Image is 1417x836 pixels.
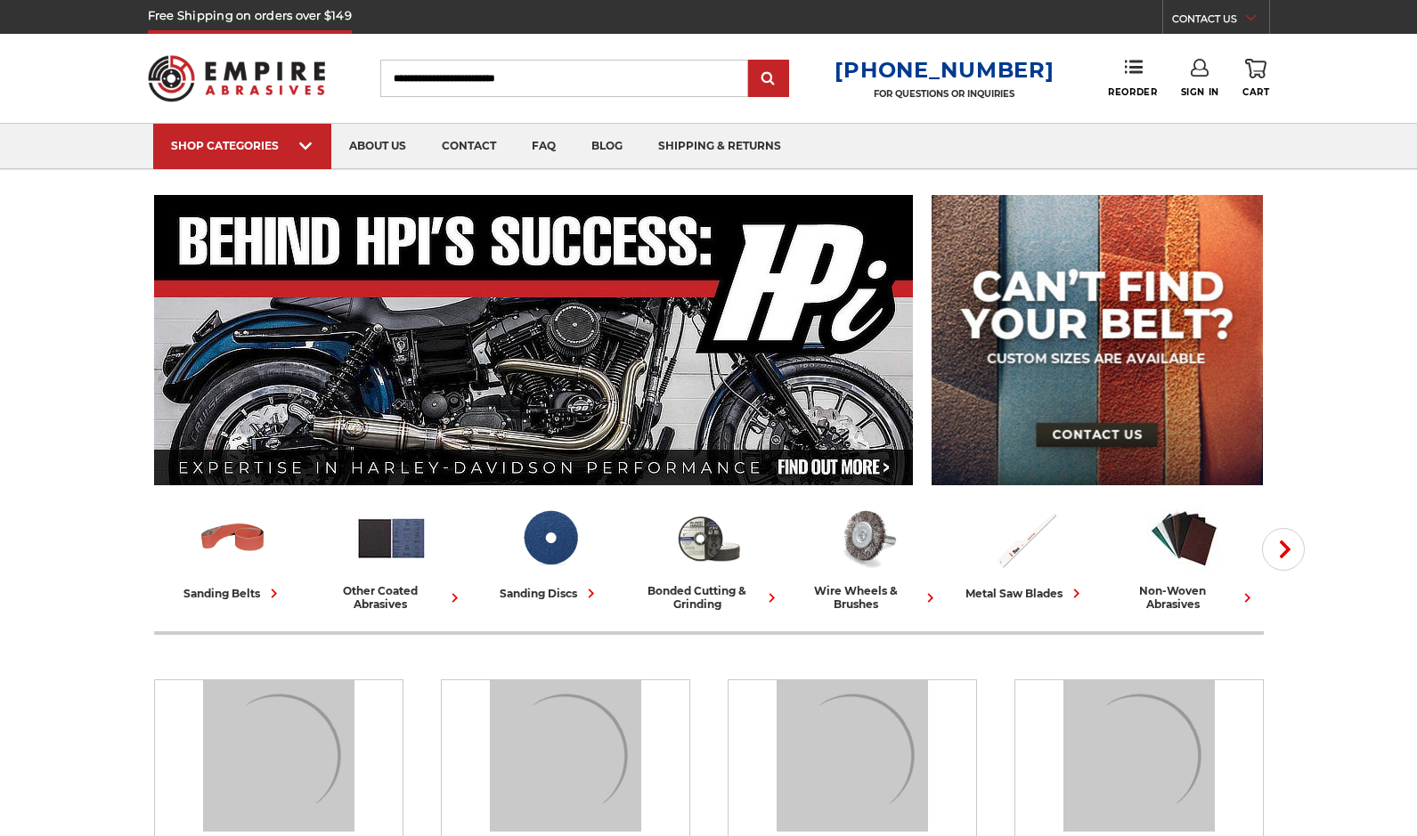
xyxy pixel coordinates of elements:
[354,501,428,575] img: Other Coated Abrasives
[965,584,1086,603] div: metal saw blades
[751,61,786,97] input: Submit
[513,501,587,575] img: Sanding Discs
[954,501,1098,603] a: metal saw blades
[1242,59,1269,98] a: Cart
[171,139,314,152] div: SHOP CATEGORIES
[795,501,940,611] a: wire wheels & brushes
[795,584,940,611] div: wire wheels & brushes
[835,88,1054,100] p: FOR QUESTIONS OR INQUIRIES
[1181,86,1219,98] span: Sign In
[932,195,1263,485] img: promo banner for custom belts.
[1112,501,1257,611] a: non-woven abrasives
[777,680,928,832] img: Sanding Discs
[989,501,1063,575] img: Metal Saw Blades
[500,584,600,603] div: sanding discs
[1172,9,1269,34] a: CONTACT US
[574,124,640,169] a: blog
[640,124,799,169] a: shipping & returns
[196,501,270,575] img: Sanding Belts
[161,501,305,603] a: sanding belts
[320,501,464,611] a: other coated abrasives
[637,584,781,611] div: bonded cutting & grinding
[835,57,1054,83] a: [PHONE_NUMBER]
[154,195,914,485] img: Banner for an interview featuring Horsepower Inc who makes Harley performance upgrades featured o...
[490,680,641,832] img: Other Coated Abrasives
[478,501,623,603] a: sanding discs
[1063,680,1215,832] img: Bonded Cutting & Grinding
[1242,86,1269,98] span: Cart
[1262,528,1305,571] button: Next
[1108,86,1157,98] span: Reorder
[1112,584,1257,611] div: non-woven abrasives
[1108,59,1157,97] a: Reorder
[424,124,514,169] a: contact
[320,584,464,611] div: other coated abrasives
[148,44,326,113] img: Empire Abrasives
[514,124,574,169] a: faq
[830,501,904,575] img: Wire Wheels & Brushes
[203,680,354,832] img: Sanding Belts
[1147,501,1221,575] img: Non-woven Abrasives
[183,584,283,603] div: sanding belts
[331,124,424,169] a: about us
[637,501,781,611] a: bonded cutting & grinding
[672,501,745,575] img: Bonded Cutting & Grinding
